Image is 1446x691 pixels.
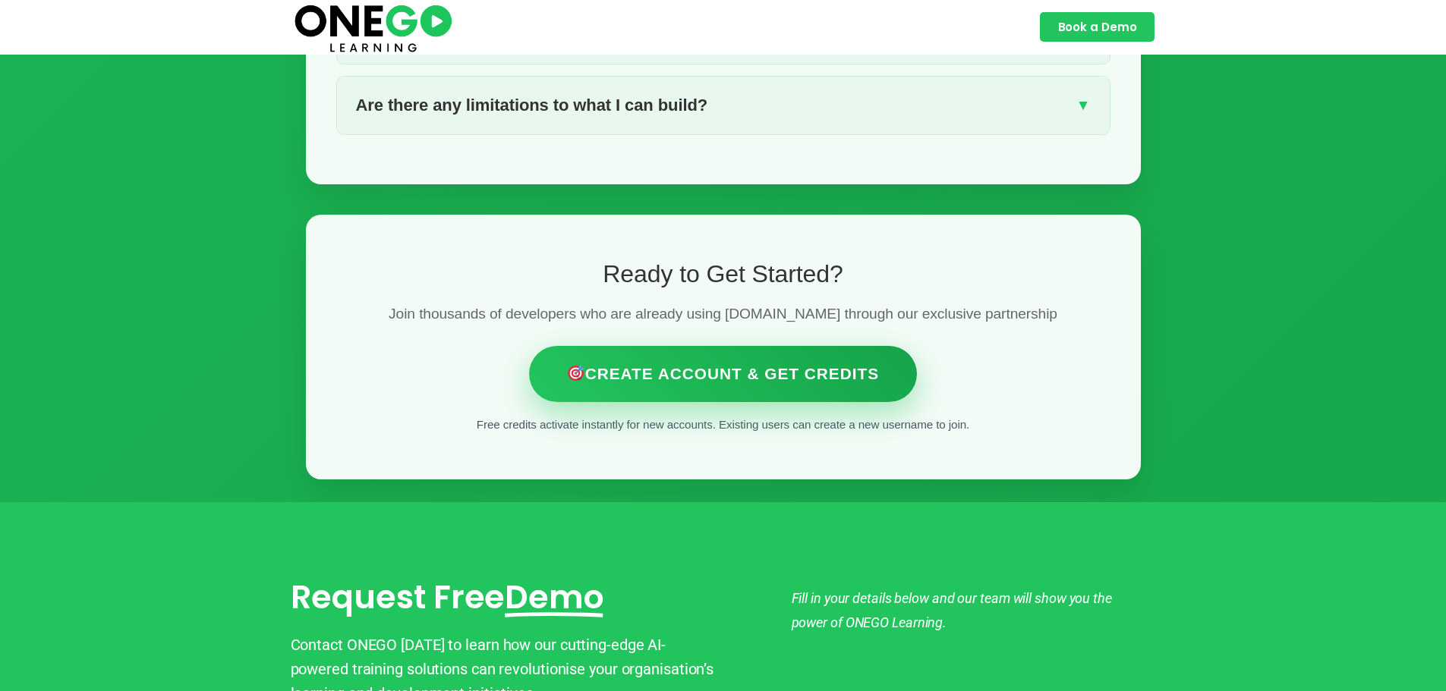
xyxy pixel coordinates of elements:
a: Create Account & Get Credits [529,346,917,401]
span: ▼ [1076,94,1091,118]
a: Book a Demo [1040,12,1155,42]
h2: Ready to Get Started? [336,260,1110,287]
p: Join thousands of developers who are already using [DOMAIN_NAME] through our exclusive partnership [336,303,1110,326]
em: Fill in your details below and our team will show you the power of ONEGO Learning. [792,590,1112,630]
span: Are there any limitations to what I can build? [356,92,708,118]
span: Request Free [291,574,506,620]
p: Free credits activate instantly for new accounts. Existing users can create a new username to join. [336,416,1110,434]
span: Book a Demo [1058,21,1137,33]
img: 🎯 [568,366,584,382]
span: Demo [505,578,604,617]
